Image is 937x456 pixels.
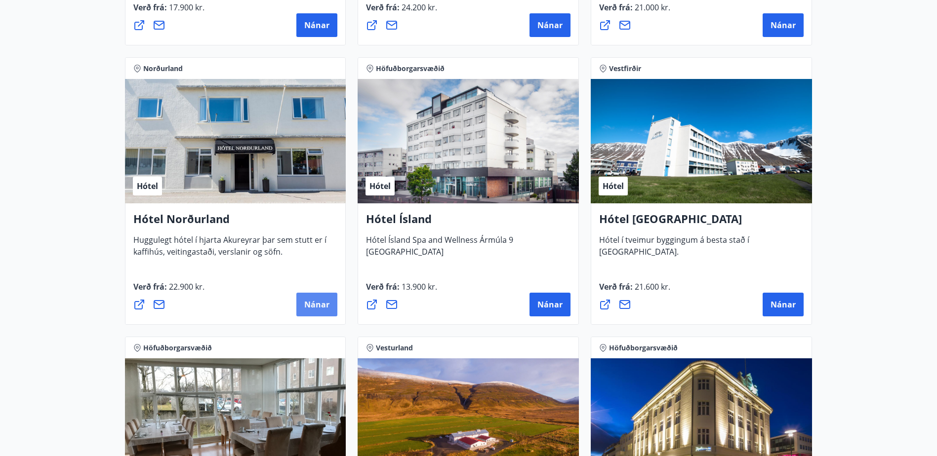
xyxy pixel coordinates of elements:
span: Hótel Ísland Spa and Wellness Ármúla 9 [GEOGRAPHIC_DATA] [366,234,513,265]
button: Nánar [763,293,804,316]
span: 21.000 kr. [633,2,670,13]
span: Verð frá : [133,281,204,300]
span: Nánar [771,299,796,310]
span: 24.200 kr. [400,2,437,13]
span: Nánar [537,20,563,31]
span: Nánar [537,299,563,310]
span: Höfuðborgarsvæðið [143,343,212,353]
span: Höfuðborgarsvæðið [376,64,445,74]
span: Norðurland [143,64,183,74]
span: Höfuðborgarsvæðið [609,343,678,353]
span: Hótel [369,181,391,191]
span: 13.900 kr. [400,281,437,292]
span: 17.900 kr. [167,2,204,13]
span: Hótel [603,181,624,191]
span: Nánar [771,20,796,31]
span: Verð frá : [133,2,204,21]
span: Verð frá : [599,2,670,21]
span: Verð frá : [366,2,437,21]
span: Vestfirðir [609,64,641,74]
button: Nánar [763,13,804,37]
span: Hótel [137,181,158,191]
span: Vesturland [376,343,413,353]
span: Verð frá : [599,281,670,300]
button: Nánar [530,13,570,37]
h4: Hótel Ísland [366,211,570,234]
span: Nánar [304,299,329,310]
span: Verð frá : [366,281,437,300]
h4: Hótel [GEOGRAPHIC_DATA] [599,211,804,234]
h4: Hótel Norðurland [133,211,338,234]
button: Nánar [530,293,570,316]
span: Huggulegt hótel í hjarta Akureyrar þar sem stutt er í kaffihús, veitingastaði, verslanir og söfn. [133,234,326,265]
button: Nánar [296,293,337,316]
span: Hótel í tveimur byggingum á besta stað í [GEOGRAPHIC_DATA]. [599,234,749,265]
span: 22.900 kr. [167,281,204,292]
span: Nánar [304,20,329,31]
span: 21.600 kr. [633,281,670,292]
button: Nánar [296,13,337,37]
